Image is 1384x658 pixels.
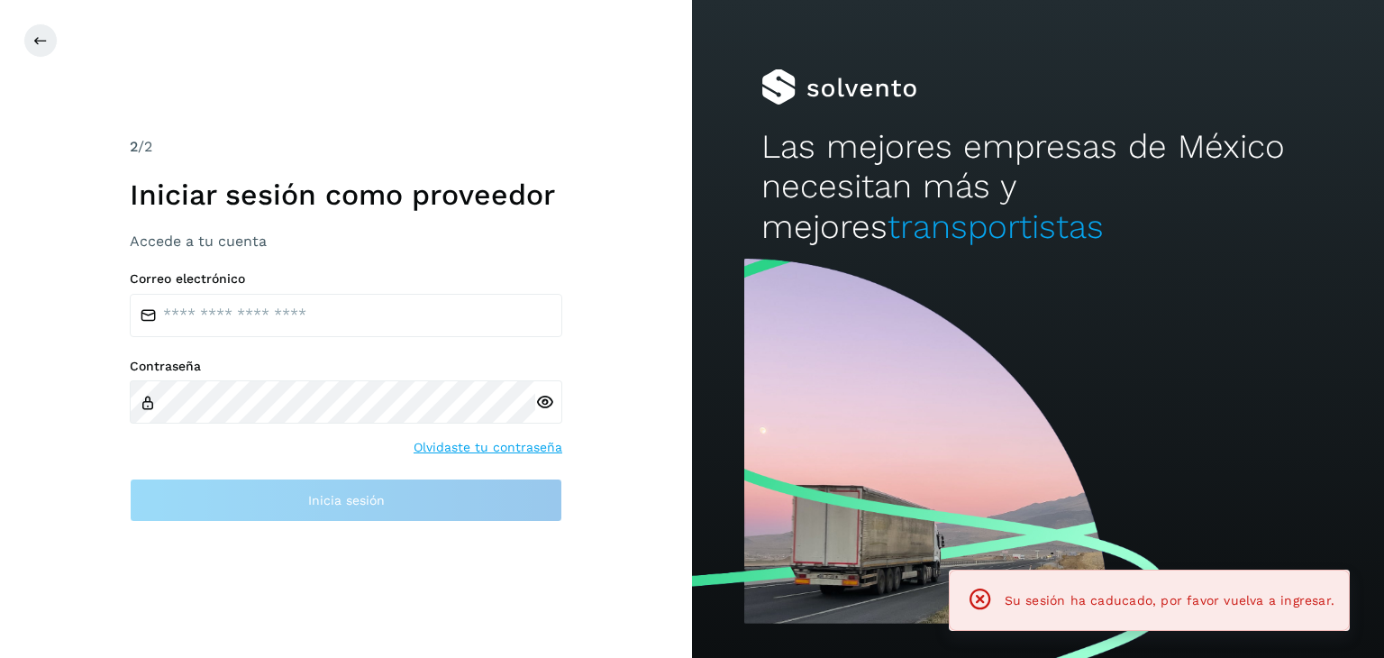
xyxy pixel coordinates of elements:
span: transportistas [888,207,1104,246]
h3: Accede a tu cuenta [130,233,562,250]
h2: Las mejores empresas de México necesitan más y mejores [761,127,1315,247]
span: Inicia sesión [308,494,385,507]
label: Correo electrónico [130,271,562,287]
span: Su sesión ha caducado, por favor vuelva a ingresar. [1005,593,1334,608]
button: Inicia sesión [130,479,562,522]
a: Olvidaste tu contraseña [414,438,562,457]
span: 2 [130,138,138,155]
h1: Iniciar sesión como proveedor [130,178,562,212]
div: /2 [130,136,562,158]
label: Contraseña [130,359,562,374]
